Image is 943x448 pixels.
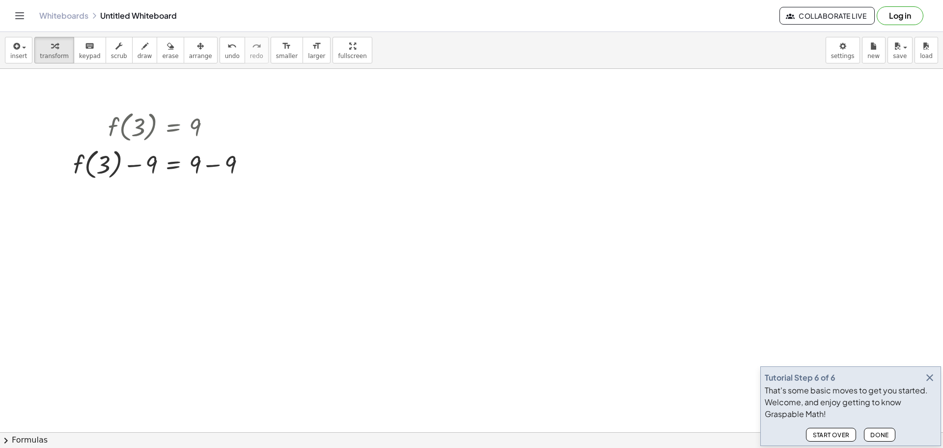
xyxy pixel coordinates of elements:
span: settings [831,53,855,60]
button: keyboardkeypad [74,37,106,63]
button: settings [826,37,860,63]
span: insert [10,53,27,60]
button: redoredo [245,37,269,63]
button: save [888,37,913,63]
div: That's some basic moves to get you started. Welcome, and enjoy getting to know Graspable Math! [765,385,937,420]
span: arrange [189,53,212,60]
span: undo [225,53,240,60]
button: draw [132,37,158,63]
button: format_sizelarger [303,37,331,63]
a: Whiteboards [39,11,88,21]
button: load [915,37,938,63]
button: scrub [106,37,133,63]
button: Log in [877,6,923,25]
button: transform [34,37,74,63]
button: new [862,37,886,63]
span: transform [40,53,69,60]
span: Start Over [812,431,850,439]
button: fullscreen [333,37,372,63]
div: Tutorial Step 6 of 6 [765,372,835,384]
button: format_sizesmaller [271,37,303,63]
span: redo [250,53,263,60]
button: erase [157,37,184,63]
span: save [893,53,907,60]
button: Collaborate Live [779,7,875,25]
button: arrange [184,37,218,63]
span: Collaborate Live [788,11,866,20]
span: fullscreen [338,53,366,60]
span: load [920,53,933,60]
i: redo [252,40,261,52]
span: erase [162,53,178,60]
span: Done [870,431,889,439]
span: draw [138,53,152,60]
i: undo [227,40,237,52]
button: Toggle navigation [12,8,28,24]
i: format_size [312,40,321,52]
button: Start Over [806,428,856,442]
span: larger [308,53,325,60]
span: keypad [79,53,101,60]
span: new [867,53,880,60]
button: Done [864,428,895,442]
i: format_size [282,40,291,52]
button: undoundo [220,37,245,63]
button: insert [5,37,32,63]
span: scrub [111,53,127,60]
span: smaller [276,53,298,60]
i: keyboard [85,40,94,52]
